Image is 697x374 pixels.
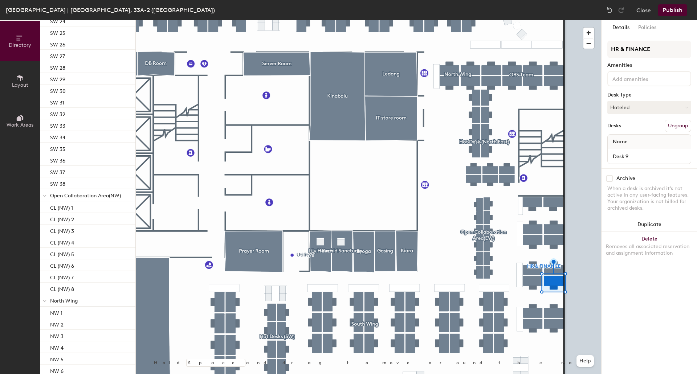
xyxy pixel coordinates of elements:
[50,226,74,234] p: CL (NW) 3
[636,4,651,16] button: Close
[634,20,661,35] button: Policies
[9,42,31,48] span: Directory
[50,40,65,48] p: SW 26
[50,28,65,36] p: SW 25
[607,92,691,98] div: Desk Type
[50,98,64,106] p: SW 31
[7,122,33,128] span: Work Areas
[50,193,121,199] span: Open Collaboration Area(NW)
[50,214,74,223] p: CL (NW) 2
[607,185,691,211] div: When a desk is archived it's not active in any user-facing features. Your organization is not bil...
[50,308,62,316] p: NW 1
[608,20,634,35] button: Details
[50,249,74,258] p: CL (NW) 5
[609,151,689,161] input: Unnamed desk
[50,320,64,328] p: NW 2
[50,261,74,269] p: CL (NW) 6
[50,109,65,118] p: SW 32
[609,135,631,148] span: Name
[6,5,215,15] div: [GEOGRAPHIC_DATA] | [GEOGRAPHIC_DATA], 33A-2 ([GEOGRAPHIC_DATA])
[576,355,594,367] button: Help
[658,4,687,16] button: Publish
[50,203,73,211] p: CL (NW) 1
[50,74,65,83] p: SW 29
[50,298,78,304] span: North Wing
[50,238,74,246] p: CL (NW) 4
[50,179,65,187] p: SW 38
[665,120,691,132] button: Ungroup
[50,86,66,94] p: SW 30
[606,243,693,256] div: Removes all associated reservation and assignment information
[602,217,697,232] button: Duplicate
[611,74,676,83] input: Add amenities
[617,7,625,14] img: Redo
[50,121,65,129] p: SW 33
[616,176,635,181] div: Archive
[50,63,65,71] p: SW 28
[50,16,65,25] p: SW 24
[607,62,691,68] div: Amenities
[50,51,65,59] p: SW 27
[607,101,691,114] button: Hoteled
[50,156,65,164] p: SW 36
[606,7,613,14] img: Undo
[50,331,64,340] p: NW 3
[50,354,64,363] p: NW 5
[50,272,74,281] p: CL (NW) 7
[50,284,74,292] p: CL (NW) 8
[50,343,64,351] p: NW 4
[50,144,65,152] p: SW 35
[50,132,65,141] p: SW 34
[50,167,65,176] p: SW 37
[12,82,28,88] span: Layout
[607,123,621,129] div: Desks
[602,232,697,264] button: DeleteRemoves all associated reservation and assignment information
